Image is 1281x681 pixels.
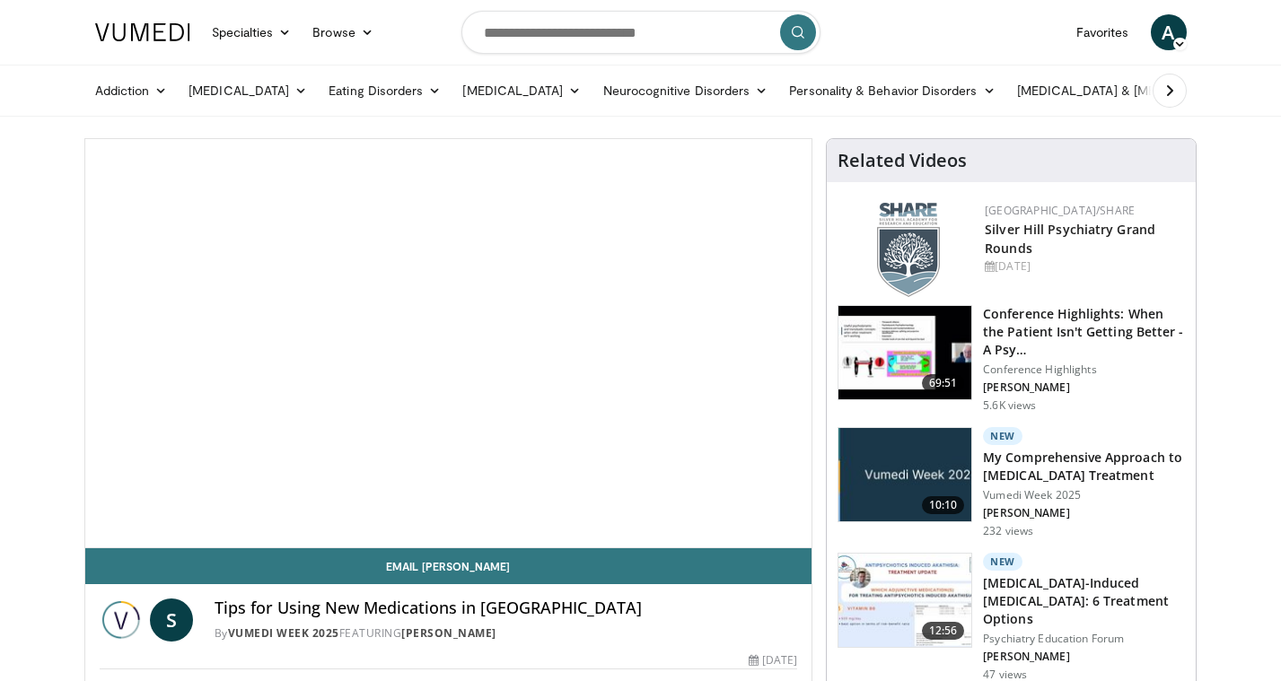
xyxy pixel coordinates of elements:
a: S [150,598,193,642]
a: Silver Hill Psychiatry Grand Rounds [985,221,1155,257]
span: 69:51 [922,374,965,392]
h3: Conference Highlights: When the Patient Isn't Getting Better - A Psy… [983,305,1185,359]
img: 4362ec9e-0993-4580-bfd4-8e18d57e1d49.150x105_q85_crop-smart_upscale.jpg [838,306,971,399]
a: Vumedi Week 2025 [228,625,339,641]
h3: My Comprehensive Approach to [MEDICAL_DATA] Treatment [983,449,1185,485]
p: [PERSON_NAME] [983,506,1185,520]
a: Favorites [1066,14,1140,50]
h4: Related Videos [838,150,967,171]
a: Specialties [201,14,303,50]
img: f8aaeb6d-318f-4fcf-bd1d-54ce21f29e87.png.150x105_q85_autocrop_double_scale_upscale_version-0.2.png [877,203,940,297]
a: [MEDICAL_DATA] & [MEDICAL_DATA] [1006,73,1263,109]
p: New [983,553,1022,571]
a: Neurocognitive Disorders [592,73,779,109]
input: Search topics, interventions [461,11,820,54]
span: 10:10 [922,496,965,514]
a: [GEOGRAPHIC_DATA]/SHARE [985,203,1135,218]
img: VuMedi Logo [95,23,190,41]
span: 12:56 [922,622,965,640]
p: 232 views [983,524,1033,538]
a: 10:10 New My Comprehensive Approach to [MEDICAL_DATA] Treatment Vumedi Week 2025 [PERSON_NAME] 23... [838,427,1185,538]
p: New [983,427,1022,445]
a: [MEDICAL_DATA] [178,73,318,109]
div: By FEATURING [215,625,798,642]
p: [PERSON_NAME] [983,650,1185,664]
a: Addiction [84,73,179,109]
a: [PERSON_NAME] [401,625,496,641]
p: [PERSON_NAME] [983,380,1185,395]
a: A [1151,14,1187,50]
p: Vumedi Week 2025 [983,488,1185,502]
a: 69:51 Conference Highlights: When the Patient Isn't Getting Better - A Psy… Conference Highlights... [838,305,1185,413]
a: Email [PERSON_NAME] [85,548,812,584]
p: Psychiatry Education Forum [983,632,1185,646]
a: Personality & Behavior Disorders [778,73,1005,109]
video-js: Video Player [85,139,812,548]
a: Browse [302,14,384,50]
h3: [MEDICAL_DATA]-Induced [MEDICAL_DATA]: 6 Treatment Options [983,574,1185,628]
h4: Tips for Using New Medications in [GEOGRAPHIC_DATA] [215,598,798,618]
a: Eating Disorders [318,73,452,109]
p: 5.6K views [983,398,1036,413]
div: [DATE] [985,258,1181,275]
img: ae1082c4-cc90-4cd6-aa10-009092bfa42a.jpg.150x105_q85_crop-smart_upscale.jpg [838,428,971,521]
div: [DATE] [749,652,797,668]
a: [MEDICAL_DATA] [452,73,592,109]
p: Conference Highlights [983,362,1185,377]
img: Vumedi Week 2025 [100,598,143,642]
img: acc69c91-7912-4bad-b845-5f898388c7b9.150x105_q85_crop-smart_upscale.jpg [838,554,971,647]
